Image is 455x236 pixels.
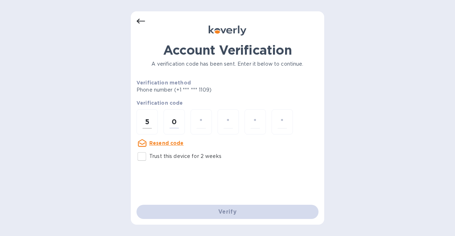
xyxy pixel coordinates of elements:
[149,153,221,160] p: Trust this device for 2 weeks
[136,60,318,68] p: A verification code has been sent. Enter it below to continue.
[136,80,191,86] b: Verification method
[136,43,318,57] h1: Account Verification
[136,99,318,106] p: Verification code
[136,86,266,94] p: Phone number (+1 *** *** 1109)
[149,140,184,146] u: Resend code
